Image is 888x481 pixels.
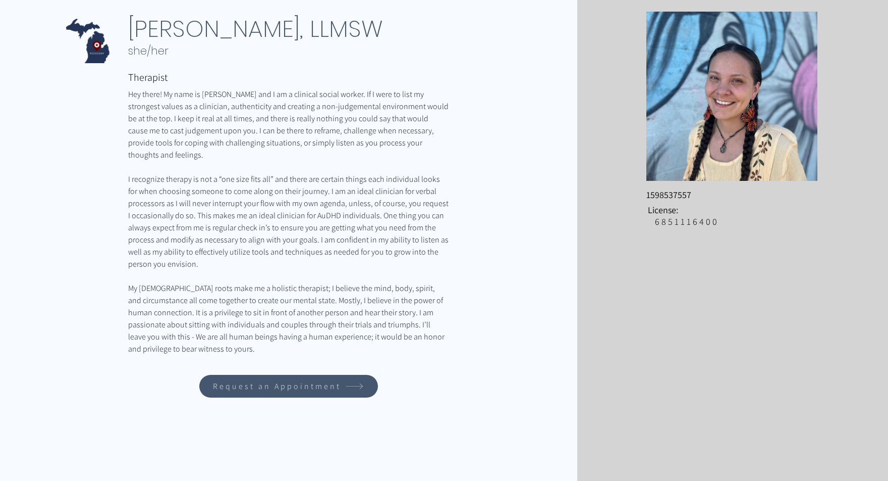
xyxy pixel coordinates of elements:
span: Request an Appointment [213,381,341,392]
span: Therapist [128,71,168,84]
span: License: [648,204,678,216]
a: Request an Appointment [199,375,378,398]
span: My [DEMOGRAPHIC_DATA] roots make me a holistic therapist; I believe the mind, body, spirit, and c... [128,283,446,354]
span: she/her [128,43,169,59]
img: Breanna Carter, LLMSW [646,12,817,181]
img: Facebook Link [716,239,744,267]
span: 1598537557 [646,189,691,201]
p: 6 8 5 1 1 1 6 4 0 0 [655,216,818,227]
span: [PERSON_NAME], LLMSW [128,13,383,45]
span: I recognize therapy is not a “one size fits all” and there are certain things each individual loo... [128,174,450,269]
img: LinkedIn Link [682,239,709,267]
span: Hey there! My name is [PERSON_NAME] and I am a clinical social worker. If I were to list my stron... [128,89,450,160]
img: Psychology Today Profile Link [648,239,676,267]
